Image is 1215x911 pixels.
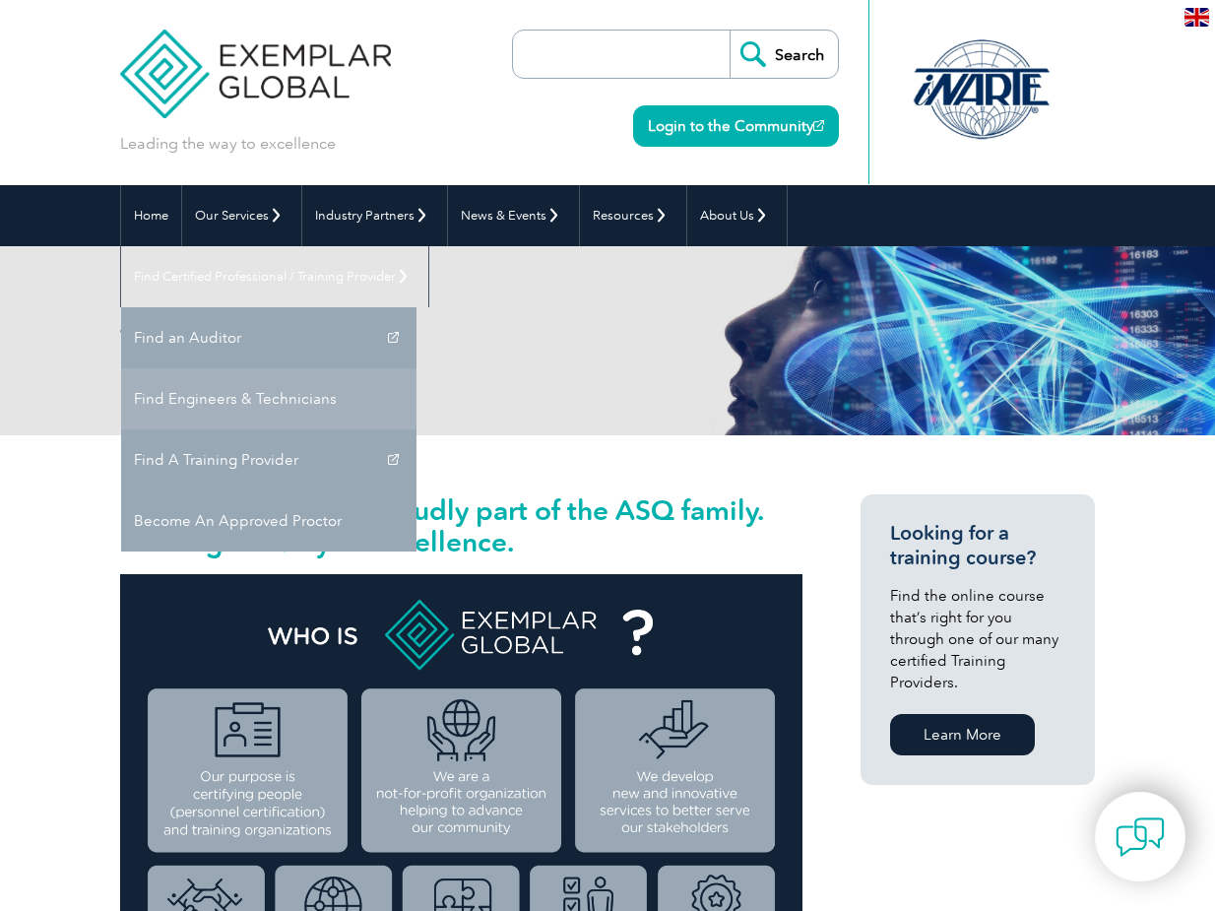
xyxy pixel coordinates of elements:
img: open_square.png [813,120,824,131]
a: Home [121,185,181,246]
a: Find Certified Professional / Training Provider [121,246,428,307]
p: Find the online course that’s right for you through one of our many certified Training Providers. [890,585,1065,693]
h2: Exemplar Global is proudly part of the ASQ family. Leading the way to excellence. [120,494,802,557]
a: Industry Partners [302,185,447,246]
a: Become An Approved Proctor [121,490,416,552]
a: News & Events [448,185,579,246]
a: Learn More [890,714,1035,755]
a: Find A Training Provider [121,429,416,490]
input: Search [730,31,838,78]
a: Resources [580,185,686,246]
a: About Us [687,185,787,246]
p: Leading the way to excellence [120,133,336,155]
a: Find an Auditor [121,307,416,368]
img: en [1184,8,1209,27]
img: contact-chat.png [1116,813,1165,862]
a: Login to the Community [633,105,839,147]
a: Our Services [182,185,301,246]
h2: Who We Are [120,325,802,357]
a: Find Engineers & Technicians [121,368,416,429]
h3: Looking for a training course? [890,521,1065,570]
